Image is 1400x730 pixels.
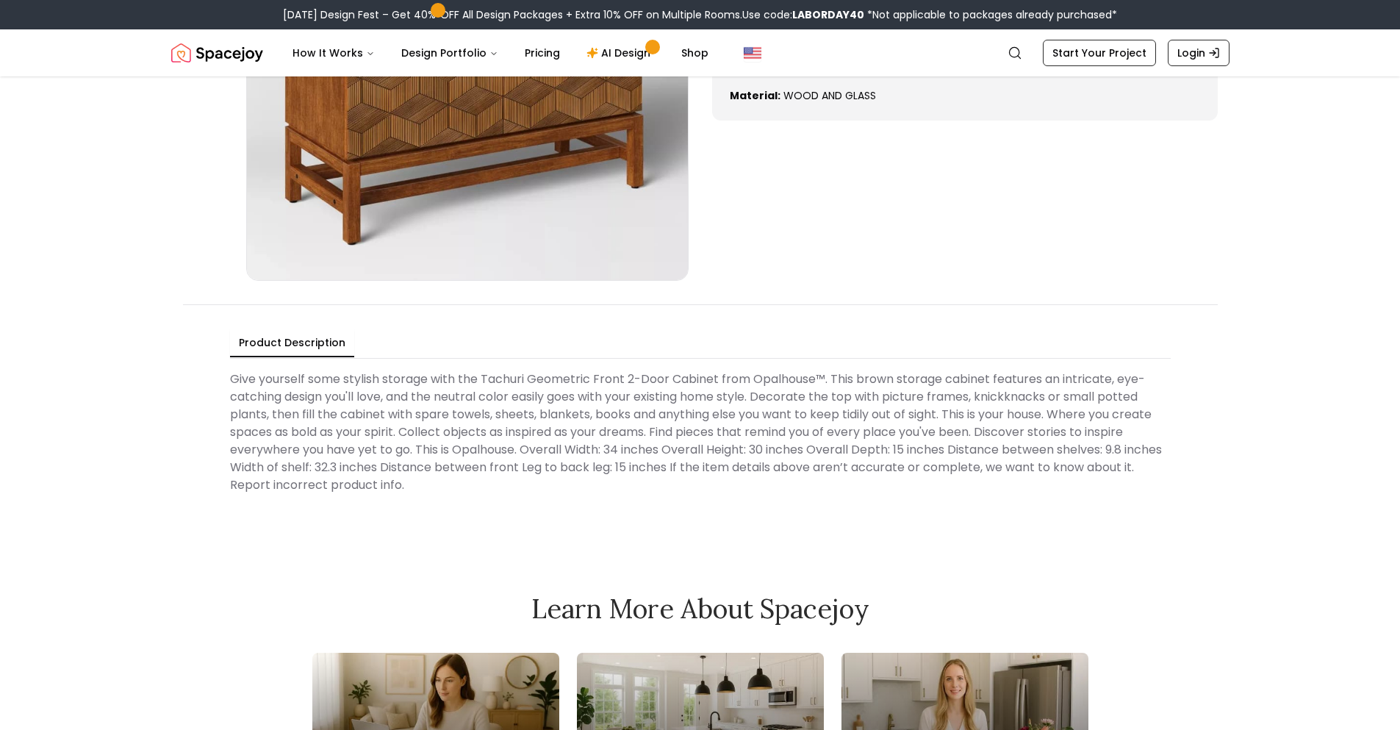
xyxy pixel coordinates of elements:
[230,329,354,357] button: Product Description
[742,7,864,22] span: Use code:
[783,88,876,103] span: WOOD AND GLASS
[230,365,1171,500] div: Give yourself some stylish storage with the Tachuri Geometric Front 2-Door Cabinet from Opalhouse...
[730,88,780,103] strong: Material:
[281,38,720,68] nav: Main
[744,44,761,62] img: United States
[1043,40,1156,66] a: Start Your Project
[670,38,720,68] a: Shop
[312,594,1088,623] h2: Learn More About Spacejoy
[171,29,1230,76] nav: Global
[283,7,1117,22] div: [DATE] Design Fest – Get 40% OFF All Design Packages + Extra 10% OFF on Multiple Rooms.
[390,38,510,68] button: Design Portfolio
[171,38,263,68] img: Spacejoy Logo
[792,7,864,22] b: LABORDAY40
[1168,40,1230,66] a: Login
[864,7,1117,22] span: *Not applicable to packages already purchased*
[171,38,263,68] a: Spacejoy
[575,38,667,68] a: AI Design
[281,38,387,68] button: How It Works
[513,38,572,68] a: Pricing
